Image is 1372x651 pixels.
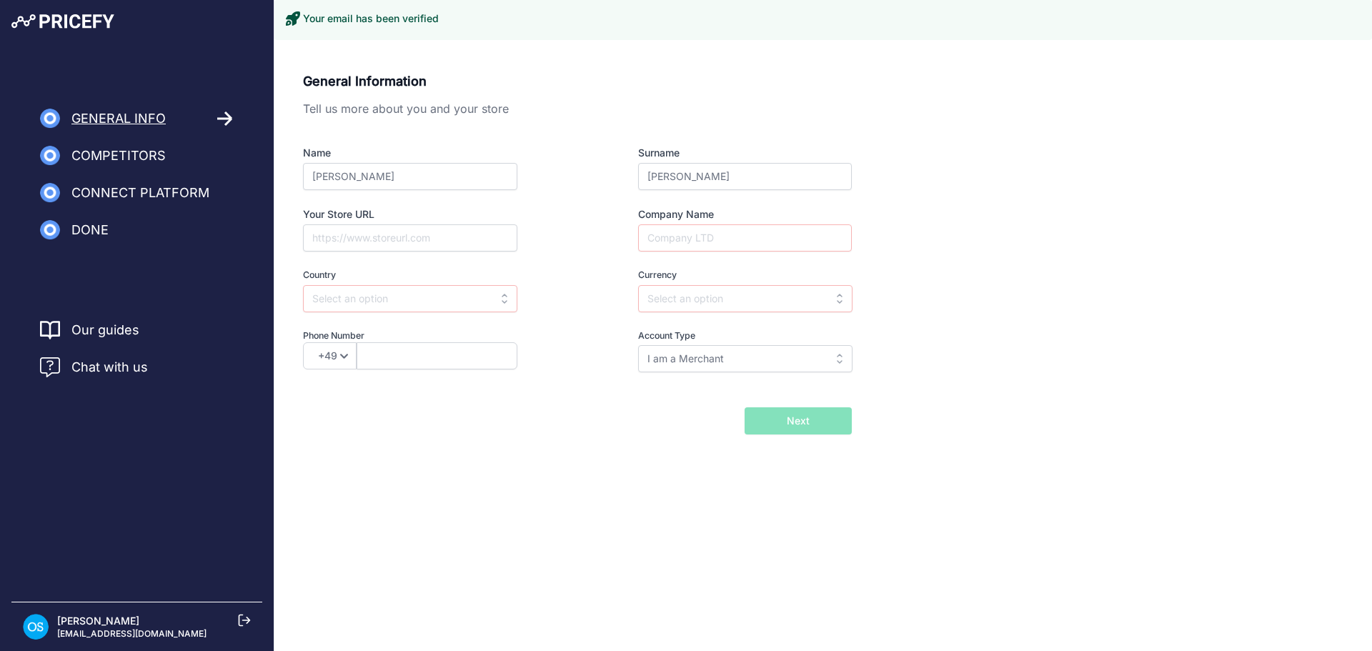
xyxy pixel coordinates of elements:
input: Select an option [303,285,517,312]
p: General Information [303,71,852,91]
span: Next [787,414,810,428]
label: Account Type [638,329,852,343]
p: [PERSON_NAME] [57,614,207,628]
span: Connect Platform [71,183,209,203]
label: Country [303,269,569,282]
input: Select an option [638,345,852,372]
h3: Your email has been verified [303,11,439,26]
input: Select an option [638,285,852,312]
p: Tell us more about you and your store [303,100,852,117]
span: Done [71,220,109,240]
input: https://www.storeurl.com [303,224,517,252]
button: Next [745,407,852,434]
a: Our guides [71,320,139,340]
span: Chat with us [71,357,148,377]
label: Currency [638,269,852,282]
img: Pricefy Logo [11,14,114,29]
label: Company Name [638,207,852,222]
a: Chat with us [40,357,148,377]
label: Surname [638,146,852,160]
p: [EMAIL_ADDRESS][DOMAIN_NAME] [57,628,207,640]
input: Company LTD [638,224,852,252]
span: General Info [71,109,166,129]
span: Competitors [71,146,166,166]
label: Phone Number [303,329,569,343]
label: Name [303,146,569,160]
label: Your Store URL [303,207,569,222]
